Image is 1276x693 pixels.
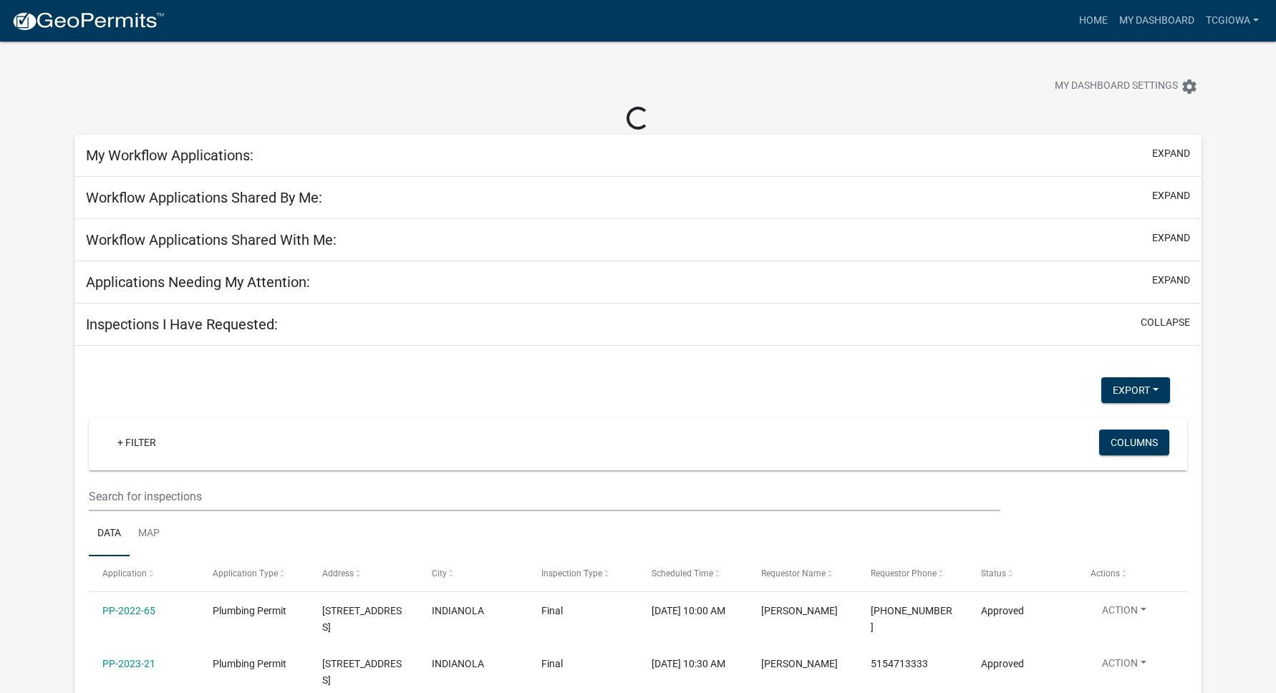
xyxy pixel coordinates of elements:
[871,605,952,633] span: 515-471-3333
[1101,377,1170,403] button: Export
[1055,78,1178,95] span: My Dashboard Settings
[761,605,838,616] span: Robin Horsch
[86,273,310,291] h5: Applications Needing My Attention:
[1152,273,1190,288] button: expand
[652,568,713,578] span: Scheduled Time
[89,556,198,591] datatable-header-cell: Application
[86,231,337,248] h5: Workflow Applications Shared With Me:
[871,568,937,578] span: Requestor Phone
[1200,7,1265,34] a: TcgIowa
[322,658,402,686] span: 301 S SPRUCE ST
[86,316,278,333] h5: Inspections I Have Requested:
[1152,188,1190,203] button: expand
[541,568,602,578] span: Inspection Type
[432,605,484,616] span: INDIANOLA
[309,556,418,591] datatable-header-cell: Address
[1091,656,1158,677] button: Action
[981,605,1024,616] span: Approved
[102,605,155,616] a: PP-2022-65
[1043,72,1209,100] button: My Dashboard Settingssettings
[857,556,967,591] datatable-header-cell: Requestor Phone
[213,605,286,616] span: Plumbing Permit
[981,658,1024,669] span: Approved
[1091,568,1120,578] span: Actions
[106,430,168,455] a: + Filter
[86,147,253,164] h5: My Workflow Applications:
[89,482,1000,511] input: Search for inspections
[1091,603,1158,624] button: Action
[871,658,928,669] span: 5154713333
[1073,7,1113,34] a: Home
[102,568,147,578] span: Application
[432,658,484,669] span: INDIANOLA
[418,556,528,591] datatable-header-cell: City
[761,658,838,669] span: Hanna
[541,658,563,669] span: Final
[541,605,563,616] span: Final
[1152,146,1190,161] button: expand
[102,658,155,669] a: PP-2023-21
[761,568,826,578] span: Requestor Name
[432,568,447,578] span: City
[981,568,1006,578] span: Status
[652,658,725,669] span: 04/07/2023, 10:30 AM
[1077,556,1186,591] datatable-header-cell: Actions
[1141,315,1190,330] button: collapse
[748,556,857,591] datatable-header-cell: Requestor Name
[213,568,278,578] span: Application Type
[652,605,725,616] span: 12/27/2022, 10:00 AM
[322,568,354,578] span: Address
[528,556,637,591] datatable-header-cell: Inspection Type
[1113,7,1200,34] a: My Dashboard
[1181,78,1198,95] i: settings
[130,511,168,557] a: Map
[1152,231,1190,246] button: expand
[213,658,286,669] span: Plumbing Permit
[89,511,130,557] a: Data
[638,556,748,591] datatable-header-cell: Scheduled Time
[322,605,402,633] span: 306 N J ST
[967,556,1076,591] datatable-header-cell: Status
[198,556,308,591] datatable-header-cell: Application Type
[86,189,322,206] h5: Workflow Applications Shared By Me:
[1099,430,1169,455] button: Columns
